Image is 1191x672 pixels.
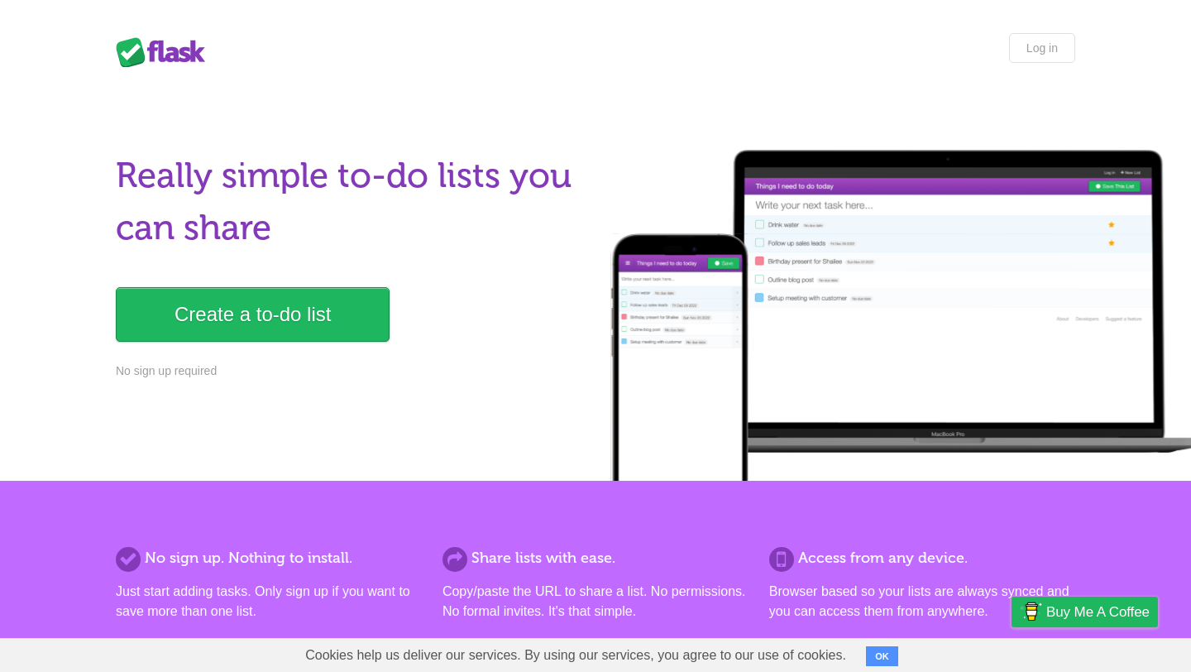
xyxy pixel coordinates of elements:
[116,362,586,380] p: No sign up required
[116,582,422,622] p: Just start adding tasks. Only sign up if you want to save more than one list.
[1009,33,1075,63] a: Log in
[1012,597,1158,627] a: Buy me a coffee
[1020,598,1042,626] img: Buy me a coffee
[769,582,1075,622] p: Browser based so your lists are always synced and you can access them from anywhere.
[442,547,749,569] h2: Share lists with ease.
[1046,598,1150,626] span: Buy me a coffee
[116,547,422,569] h2: No sign up. Nothing to install.
[442,582,749,622] p: Copy/paste the URL to share a list. No permissions. No formal invites. It's that simple.
[116,287,390,342] a: Create a to-do list
[116,150,586,254] h1: Really simple to-do lists you can share
[866,646,898,666] button: OK
[116,37,215,67] div: Flask Lists
[289,639,863,672] span: Cookies help us deliver our services. By using our services, you agree to our use of cookies.
[769,547,1075,569] h2: Access from any device.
